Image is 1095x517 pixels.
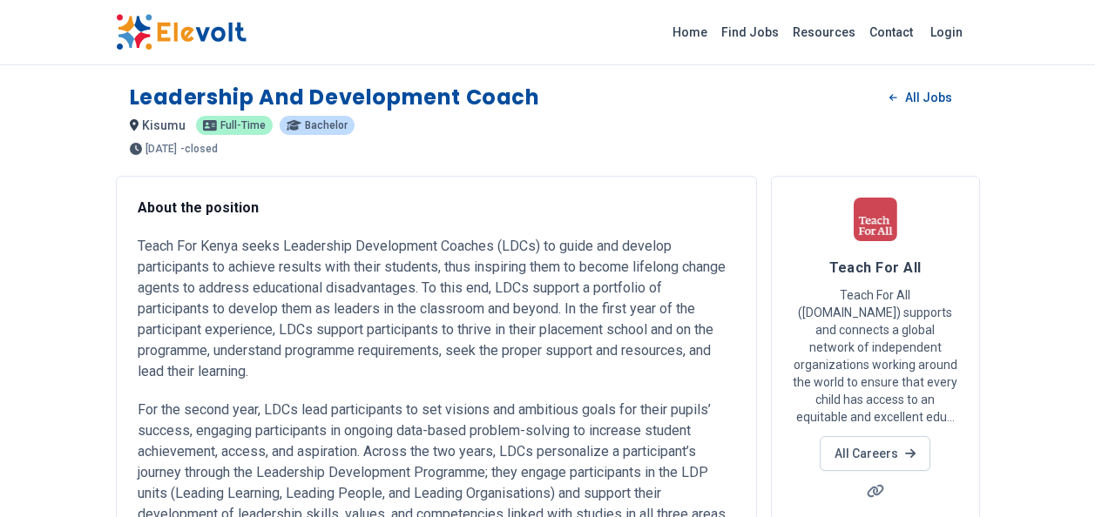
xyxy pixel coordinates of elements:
[180,144,218,154] p: - closed
[138,199,259,216] strong: About the position
[305,120,348,131] span: Bachelor
[862,18,920,46] a: Contact
[829,259,922,276] span: Teach For All
[793,286,958,426] p: Teach For All ([DOMAIN_NAME]) supports and connects a global network of independent organizations...
[714,18,786,46] a: Find Jobs
[666,18,714,46] a: Home
[116,14,247,50] img: Elevolt
[786,18,862,46] a: Resources
[920,15,973,50] a: Login
[145,144,177,154] span: [DATE]
[130,84,540,111] h1: Leadership and Development Coach
[142,118,186,132] span: kisumu
[220,120,266,131] span: Full-time
[875,84,965,111] a: All Jobs
[854,198,897,241] img: Teach For All
[138,236,735,382] p: Teach For Kenya seeks Leadership Development Coaches (LDCs) to guide and develop participants to ...
[820,436,930,471] a: All Careers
